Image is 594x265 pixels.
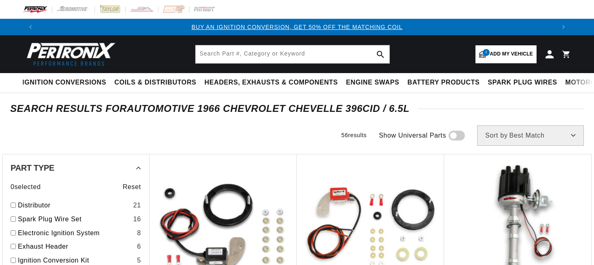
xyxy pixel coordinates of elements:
[484,73,561,92] summary: Spark Plug Wires
[485,132,508,139] span: Sort by
[137,228,141,238] div: 8
[22,40,116,68] img: Pertronix
[39,22,555,31] div: 1 of 3
[483,49,490,56] span: 1
[372,45,389,63] button: search button
[346,78,399,87] span: Engine Swaps
[341,132,367,138] span: 56 results
[488,78,557,87] span: Spark Plug Wires
[475,45,537,63] a: 1Add my vehicle
[403,73,484,92] summary: Battery Products
[18,200,130,211] a: Distributor
[22,19,39,35] button: Translation missing: en.sections.announcements.previous_announcement
[477,125,584,146] select: Sort by
[196,45,389,63] input: Search Part #, Category or Keyword
[490,50,533,58] span: Add my vehicle
[22,78,106,87] span: Ignition Conversions
[200,73,342,92] summary: Headers, Exhausts & Components
[110,73,200,92] summary: Coils & Distributors
[10,105,584,113] div: SEARCH RESULTS FOR Automotive 1966 Chevrolet Chevelle 396cid / 6.5L
[11,182,41,192] span: 0 selected
[205,78,338,87] span: Headers, Exhausts & Components
[2,19,592,35] slideshow-component: Translation missing: en.sections.announcements.announcement_bar
[555,19,572,35] button: Translation missing: en.sections.announcements.next_announcement
[11,164,54,172] span: Part Type
[18,228,134,238] a: Electronic Ignition System
[114,78,196,87] span: Coils & Distributors
[39,22,555,31] div: Announcement
[191,24,403,30] a: BUY AN IGNITION CONVERSION, GET 50% OFF THE MATCHING COIL
[133,200,141,211] div: 21
[379,130,446,141] span: Show Universal Parts
[123,182,141,192] span: Reset
[407,78,480,87] span: Battery Products
[133,214,141,225] div: 16
[137,241,141,252] div: 6
[342,73,403,92] summary: Engine Swaps
[22,73,110,92] summary: Ignition Conversions
[18,214,130,225] a: Spark Plug Wire Set
[18,241,134,252] a: Exhaust Header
